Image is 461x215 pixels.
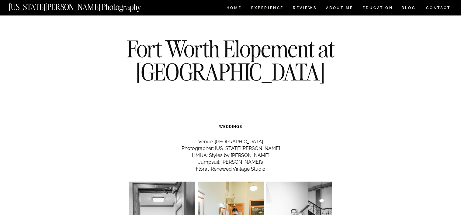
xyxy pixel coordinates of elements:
a: HOME [225,6,243,11]
a: ABOUT ME [326,6,353,11]
a: CONTACT [426,5,451,11]
h1: Fort Worth Elopement at [GEOGRAPHIC_DATA] [120,37,341,83]
a: WEDDINGS [219,125,242,129]
a: REVIEWS [293,6,316,11]
a: [US_STATE][PERSON_NAME] Photography [9,3,161,8]
a: BLOG [401,6,416,11]
a: Experience [251,6,283,11]
a: EDUCATION [362,6,394,11]
p: Venue: [GEOGRAPHIC_DATA] Photographer: [US_STATE][PERSON_NAME] HMUA: Styles by [PERSON_NAME] Jump... [129,138,332,172]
